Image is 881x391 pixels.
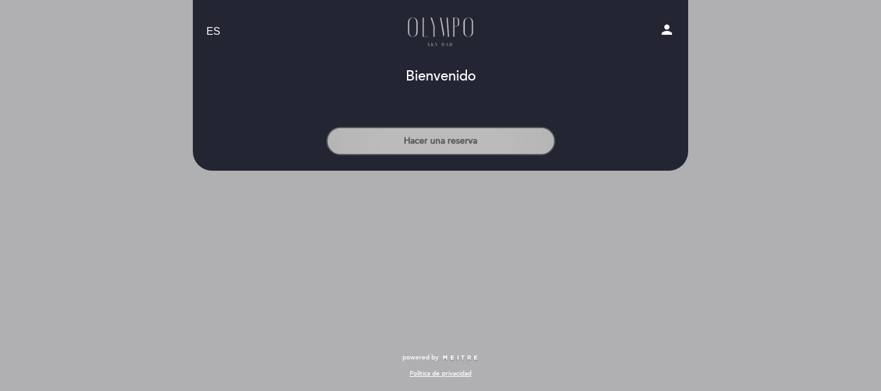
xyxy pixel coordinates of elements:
span: powered by [402,353,439,362]
h1: Bienvenido [406,69,476,84]
a: Política de privacidad [410,369,471,378]
i: person [659,22,675,37]
button: Hacer una reserva [326,127,555,155]
a: powered by [402,353,479,362]
button: person [659,22,675,42]
img: MEITRE [442,355,479,361]
a: Olympo Sky Bar [360,14,521,50]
